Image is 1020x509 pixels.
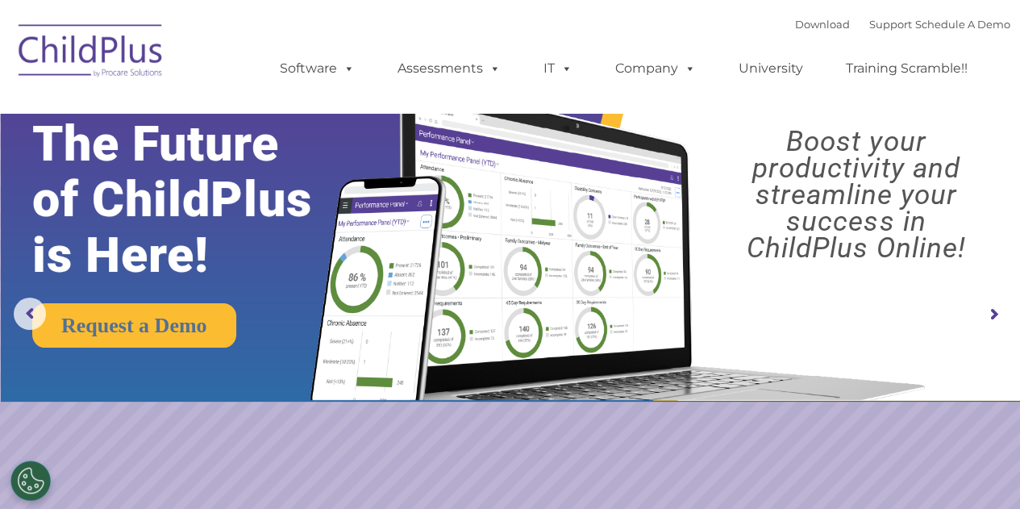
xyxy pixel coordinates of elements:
iframe: Chat Widget [939,432,1020,509]
font: | [795,18,1010,31]
a: Support [869,18,912,31]
span: Phone number [224,173,293,185]
span: Last name [224,106,273,119]
a: Download [795,18,850,31]
a: Assessments [381,52,517,85]
a: Company [599,52,712,85]
a: IT [527,52,589,85]
a: Software [264,52,371,85]
rs-layer: The Future of ChildPlus is Here! [32,116,358,283]
img: ChildPlus by Procare Solutions [10,13,172,94]
button: Cookies Settings [10,461,51,501]
a: Schedule A Demo [915,18,1010,31]
rs-layer: Boost your productivity and streamline your success in ChildPlus Online! [705,128,1007,261]
a: Training Scramble!! [830,52,984,85]
a: Request a Demo [32,303,236,348]
a: University [722,52,819,85]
